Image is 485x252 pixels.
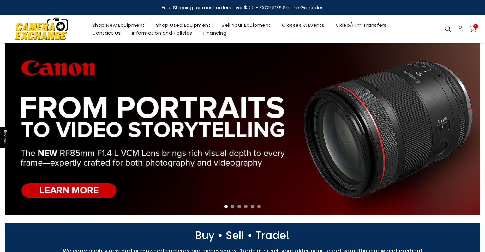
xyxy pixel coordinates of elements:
p: Buy • Sell • Trade! [2,232,483,238]
a: Video/Film Transfers [330,21,392,29]
a: Information and Policies [126,29,198,37]
a: Financing [198,29,232,37]
span: 0 [473,24,478,29]
li: Page dot 2 [231,205,234,208]
li: Page dot 5 [251,205,254,208]
a: Sell Your Equipment [216,21,277,29]
strong: Free Shipping for most orders over $100 - EXCLUDES Smoke Grenades [162,4,324,11]
a: Shop Used Equipment [150,21,216,29]
a: Shop New Equipment [87,21,150,29]
a: 0 [469,26,476,32]
li: Page dot 3 [237,205,241,208]
a: Contact Us [87,29,126,37]
a: Classes & Events [276,21,330,29]
li: Page dot 4 [244,205,248,208]
li: Page dot 6 [257,205,261,208]
li: Page dot 1 [224,205,228,208]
